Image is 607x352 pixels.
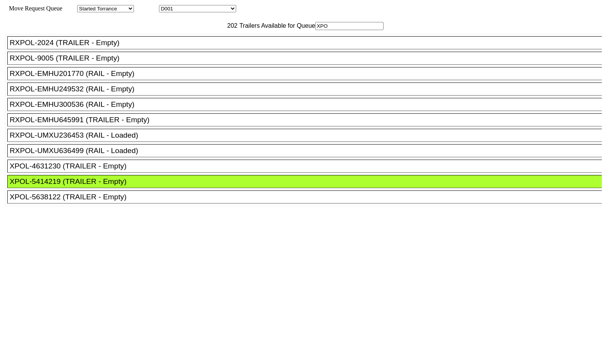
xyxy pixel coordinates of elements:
[10,193,607,201] div: XPOL-5638122 (TRAILER - Empty)
[10,162,607,170] div: XPOL-4631230 (TRAILER - Empty)
[10,100,607,109] div: RXPOL-EMHU300536 (RAIL - Empty)
[10,85,607,93] div: RXPOL-EMHU249532 (RAIL - Empty)
[64,5,76,12] span: Area
[10,69,607,78] div: RXPOL-EMHU201770 (RAIL - Empty)
[223,22,238,29] span: 202
[135,5,157,12] span: Location
[10,177,607,186] div: XPOL-5414219 (TRAILER - Empty)
[315,22,384,30] input: Filter Available Trailers
[10,39,607,47] div: RXPOL-2024 (TRAILER - Empty)
[10,116,607,124] div: RXPOL-EMHU645991 (TRAILER - Empty)
[10,54,607,62] div: RXPOL-9005 (TRAILER - Empty)
[10,147,607,155] div: RXPOL-UMXU636499 (RAIL - Loaded)
[10,131,607,140] div: RXPOL-UMXU236453 (RAIL - Loaded)
[238,22,316,29] span: Trailers Available for Queue
[5,5,63,12] span: Move Request Queue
